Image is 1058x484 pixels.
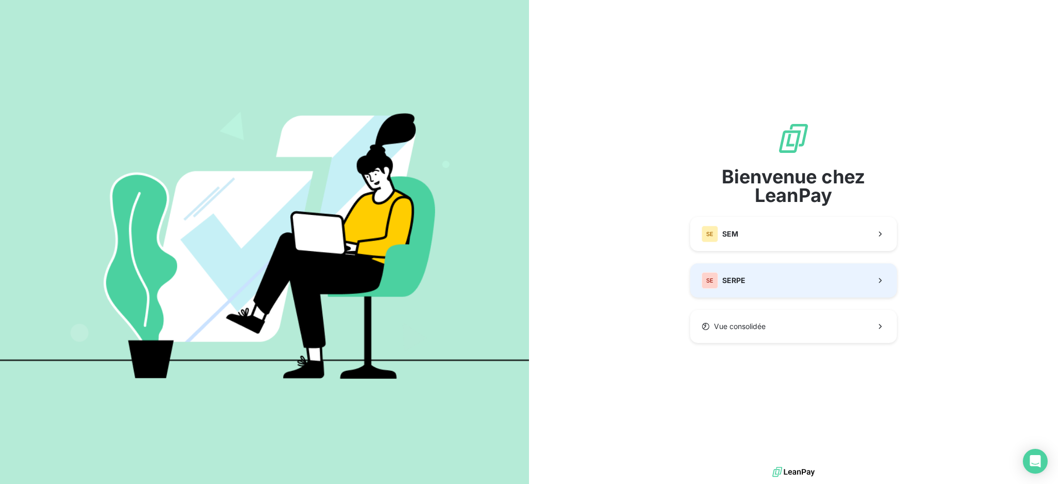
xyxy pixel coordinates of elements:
span: SEM [722,229,738,239]
button: SESEM [690,217,897,251]
span: Bienvenue chez LeanPay [690,167,897,205]
button: SESERPE [690,263,897,298]
img: logo sigle [777,122,810,155]
img: logo [772,464,815,480]
span: SERPE [722,275,745,286]
div: SE [702,272,718,289]
span: Vue consolidée [714,321,766,332]
div: SE [702,226,718,242]
div: Open Intercom Messenger [1023,449,1048,474]
button: Vue consolidée [690,310,897,343]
